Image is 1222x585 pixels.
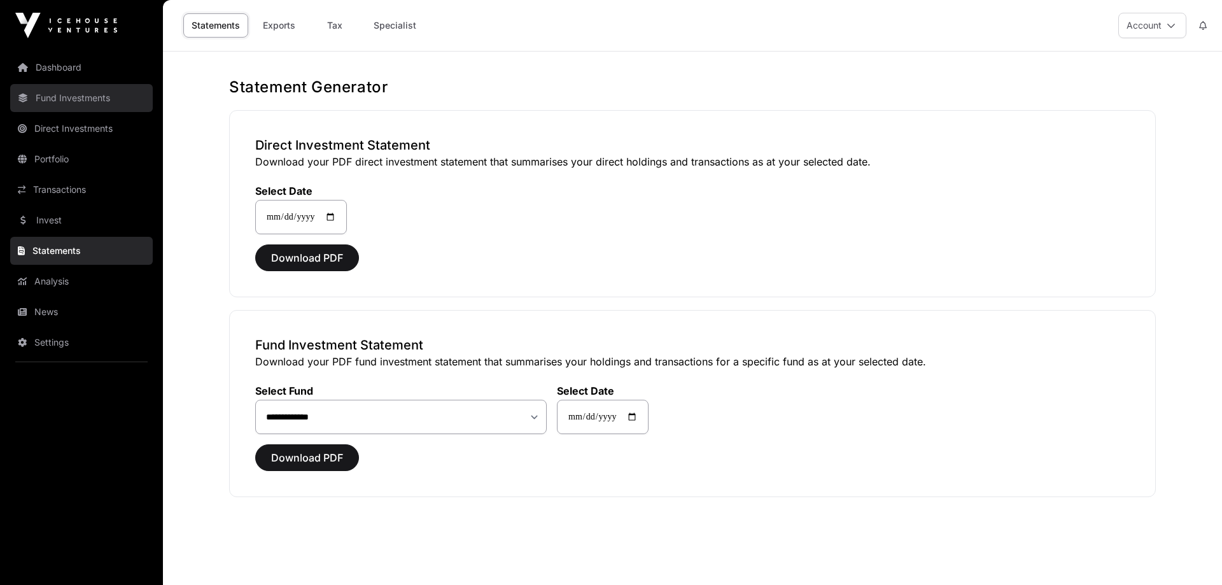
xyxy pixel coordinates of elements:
[253,13,304,38] a: Exports
[271,450,343,465] span: Download PDF
[229,77,1156,97] h1: Statement Generator
[365,13,425,38] a: Specialist
[255,185,347,197] label: Select Date
[10,328,153,356] a: Settings
[10,145,153,173] a: Portfolio
[255,244,359,271] button: Download PDF
[183,13,248,38] a: Statements
[255,354,1130,369] p: Download your PDF fund investment statement that summarises your holdings and transactions for a ...
[10,176,153,204] a: Transactions
[271,250,343,265] span: Download PDF
[557,384,649,397] label: Select Date
[10,267,153,295] a: Analysis
[255,136,1130,154] h3: Direct Investment Statement
[10,298,153,326] a: News
[10,206,153,234] a: Invest
[10,53,153,81] a: Dashboard
[10,84,153,112] a: Fund Investments
[255,257,359,270] a: Download PDF
[309,13,360,38] a: Tax
[15,13,117,38] img: Icehouse Ventures Logo
[255,457,359,470] a: Download PDF
[255,444,359,471] button: Download PDF
[255,336,1130,354] h3: Fund Investment Statement
[255,154,1130,169] p: Download your PDF direct investment statement that summarises your direct holdings and transactio...
[1118,13,1186,38] button: Account
[10,237,153,265] a: Statements
[10,115,153,143] a: Direct Investments
[1158,524,1222,585] iframe: Chat Widget
[255,384,547,397] label: Select Fund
